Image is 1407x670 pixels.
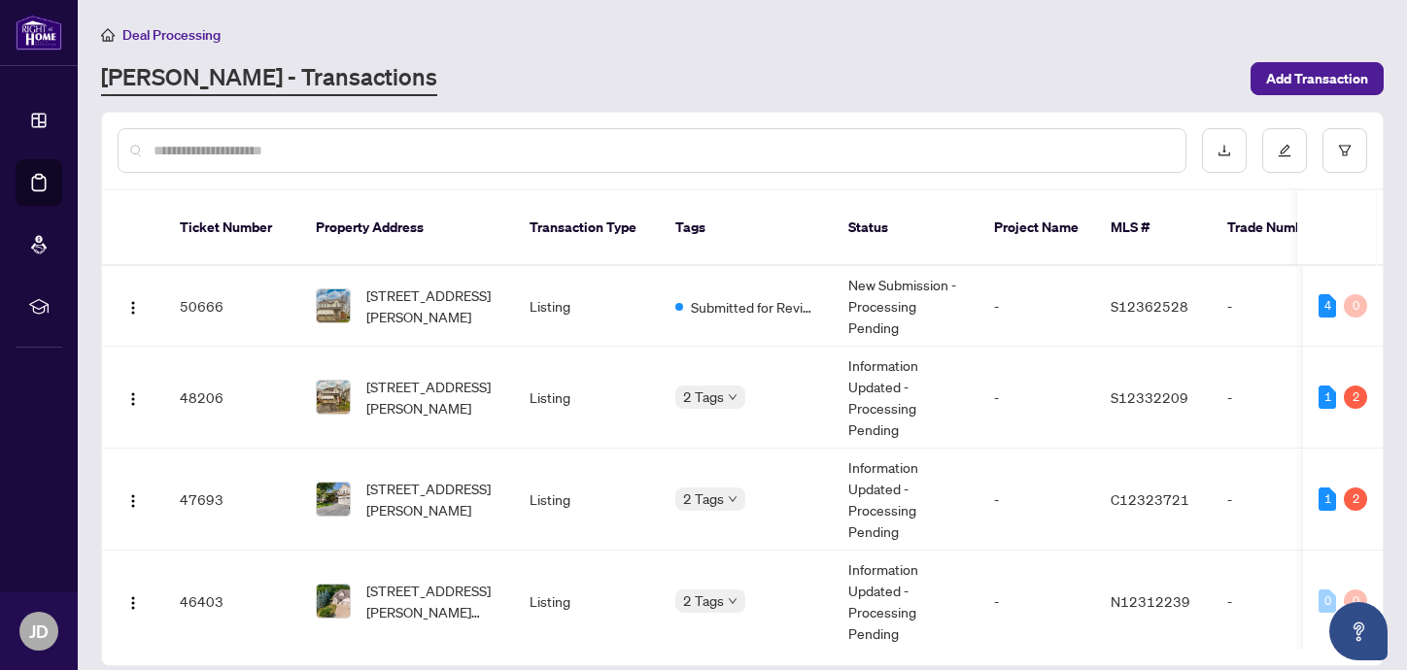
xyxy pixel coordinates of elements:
img: Logo [125,493,141,509]
button: Add Transaction [1251,62,1384,95]
span: [STREET_ADDRESS][PERSON_NAME] [366,376,498,419]
td: - [978,266,1095,347]
span: Add Transaction [1266,63,1368,94]
img: thumbnail-img [317,585,350,618]
div: 0 [1344,294,1367,318]
span: edit [1278,144,1291,157]
span: N12312239 [1111,592,1190,610]
td: Information Updated - Processing Pending [833,551,978,653]
th: Ticket Number [164,190,300,266]
span: [STREET_ADDRESS][PERSON_NAME] [366,478,498,520]
span: down [728,494,738,504]
td: 48206 [164,347,300,449]
th: Property Address [300,190,514,266]
div: 1 [1319,487,1336,511]
span: filter [1338,144,1352,157]
td: New Submission - Processing Pending [833,266,978,347]
span: down [728,392,738,402]
span: C12323721 [1111,490,1189,508]
button: Logo [118,484,149,515]
td: Information Updated - Processing Pending [833,449,978,551]
div: 0 [1344,589,1367,613]
th: Tags [660,190,833,266]
span: home [101,28,115,42]
td: Listing [514,449,660,551]
div: 2 [1344,385,1367,409]
span: 2 Tags [683,385,724,408]
img: Logo [125,391,141,407]
button: Logo [118,382,149,413]
span: 2 Tags [683,589,724,612]
th: Project Name [978,190,1095,266]
td: 46403 [164,551,300,653]
td: Information Updated - Processing Pending [833,347,978,449]
th: Status [833,190,978,266]
span: S12362528 [1111,297,1188,315]
img: logo [16,15,62,50]
span: down [728,596,738,606]
td: - [1212,551,1348,653]
button: Open asap [1329,602,1388,660]
span: 2 Tags [683,487,724,510]
span: JD [29,618,49,645]
div: 4 [1319,294,1336,318]
td: Listing [514,551,660,653]
span: Submitted for Review [691,296,817,318]
div: 0 [1319,589,1336,613]
img: thumbnail-img [317,381,350,414]
img: Logo [125,595,141,611]
div: 1 [1319,385,1336,409]
td: - [978,347,1095,449]
td: - [1212,347,1348,449]
div: 2 [1344,487,1367,511]
img: thumbnail-img [317,289,350,322]
td: 47693 [164,449,300,551]
td: - [1212,266,1348,347]
button: download [1202,128,1247,173]
button: Logo [118,586,149,617]
td: Listing [514,266,660,347]
td: - [978,551,1095,653]
a: [PERSON_NAME] - Transactions [101,61,437,96]
button: Logo [118,290,149,321]
td: 50666 [164,266,300,347]
span: [STREET_ADDRESS][PERSON_NAME][PERSON_NAME] [366,580,498,622]
button: filter [1322,128,1367,173]
td: - [978,449,1095,551]
span: [STREET_ADDRESS][PERSON_NAME] [366,285,498,327]
button: edit [1262,128,1307,173]
th: Trade Number [1212,190,1348,266]
span: Deal Processing [122,26,221,44]
img: thumbnail-img [317,483,350,516]
span: download [1218,144,1231,157]
th: MLS # [1095,190,1212,266]
td: - [1212,449,1348,551]
span: S12332209 [1111,388,1188,406]
img: Logo [125,300,141,316]
td: Listing [514,347,660,449]
th: Transaction Type [514,190,660,266]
